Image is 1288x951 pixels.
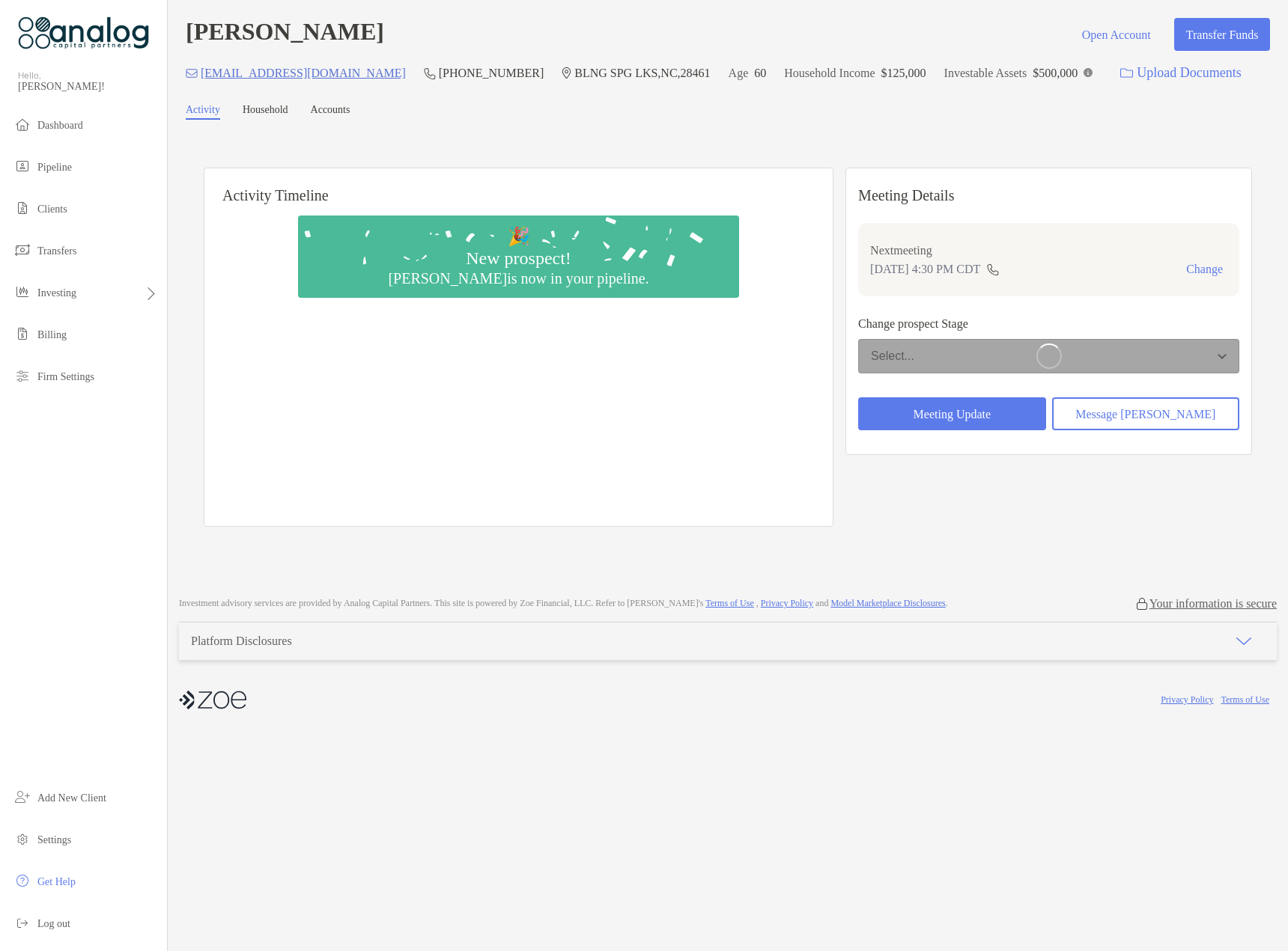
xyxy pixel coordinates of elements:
[311,104,350,120] a: Accounts
[1120,68,1133,79] img: button icon
[460,248,577,269] div: New prospect!
[37,834,71,845] span: Settings
[986,263,1000,275] img: communication type
[13,914,31,932] img: logout icon
[574,64,710,82] p: BLNG SPG LKS , NC , 28461
[13,788,31,806] img: add_new_client icon
[37,792,106,804] span: Add New Client
[179,598,948,609] p: Investment advisory services are provided by Analog Capital Partners . This site is powered by Zo...
[37,918,70,929] span: Log out
[424,67,436,79] img: Phone Icon
[201,64,406,82] p: [EMAIL_ADDRESS][DOMAIN_NAME]
[858,314,1239,333] p: Change prospect Stage
[1033,64,1078,82] p: $500,000
[881,64,926,82] p: $125,000
[13,283,31,301] img: investing icon
[784,64,875,82] p: Household Income
[37,245,76,257] span: Transfers
[870,241,1227,260] p: Next meeting
[13,830,31,848] img: settings icon
[729,64,749,82] p: Age
[204,168,833,204] h6: Activity Timeline
[1149,596,1277,611] p: Your information is secure
[858,186,1239,205] p: Meeting Details
[179,683,246,717] img: company logo
[37,162,72,173] span: Pipeline
[13,241,31,259] img: transfers icon
[37,876,76,887] span: Get Help
[830,598,945,608] a: Model Marketplace Disclosures
[502,226,536,248] div: 🎉
[13,872,31,890] img: get-help icon
[18,81,158,93] span: [PERSON_NAME]!
[37,120,83,131] span: Dashboard
[13,115,31,133] img: dashboard icon
[944,64,1027,82] p: Investable Assets
[186,69,198,78] img: Email Icon
[186,104,220,120] a: Activity
[37,204,67,215] span: Clients
[18,6,149,60] img: Zoe Logo
[1182,262,1227,277] button: Change
[1111,57,1251,89] a: Upload Documents
[37,371,94,382] span: Firm Settings
[13,367,31,385] img: firm-settings icon
[13,199,31,217] img: clients icon
[1235,632,1253,650] img: icon arrow
[1052,397,1239,430] button: Message [PERSON_NAME]
[870,260,980,278] p: [DATE] 4:30 PM CDT
[1221,694,1269,705] a: Terms of Use
[298,215,739,285] img: Confetti
[439,64,544,82] p: [PHONE_NUMBER]
[1174,18,1270,51] button: Transfer Funds
[761,598,813,608] a: Privacy Policy
[37,329,67,340] span: Billing
[754,64,766,82] p: 60
[1161,694,1213,705] a: Privacy Policy
[382,269,654,287] div: [PERSON_NAME] is now in your pipeline.
[186,18,384,51] h4: [PERSON_NAME]
[191,634,292,648] div: Platform Disclosures
[1084,68,1093,77] img: Info Icon
[13,325,31,343] img: billing icon
[37,287,76,299] span: Investing
[705,598,753,608] a: Terms of Use
[1070,18,1162,51] button: Open Account
[13,157,31,175] img: pipeline icon
[858,397,1045,430] button: Meeting Update
[243,104,288,120] a: Household
[562,67,571,79] img: Location Icon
